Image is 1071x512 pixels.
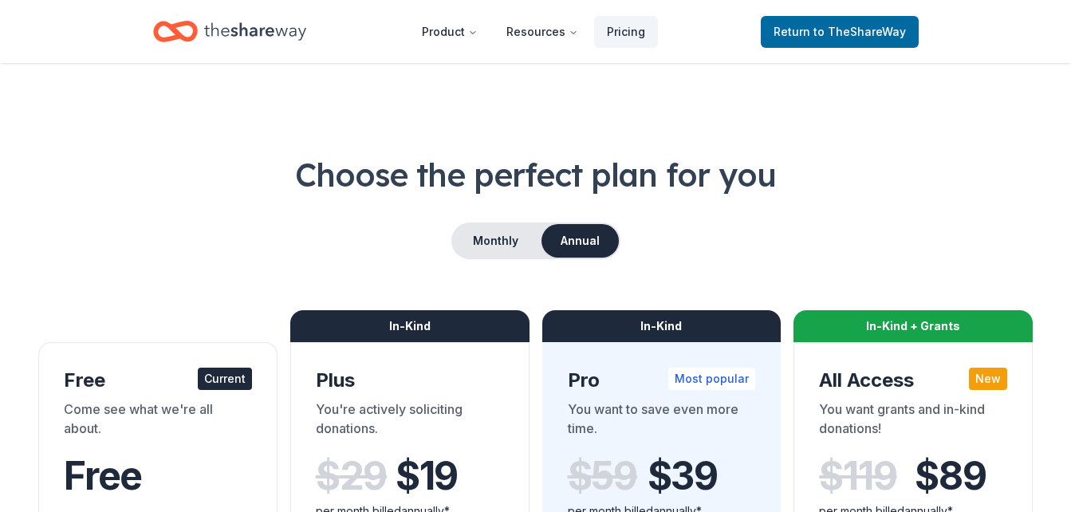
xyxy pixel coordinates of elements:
button: Monthly [453,224,538,258]
button: Product [409,16,490,48]
div: Come see what we're all about. [64,400,252,444]
span: to TheShareWay [813,25,906,38]
span: $ 19 [396,454,458,498]
div: You're actively soliciting donations. [316,400,504,444]
nav: Main [409,13,658,50]
div: Current [198,368,252,390]
div: All Access [819,368,1007,393]
div: Pro [568,368,756,393]
span: Free [64,452,142,499]
button: Resources [494,16,591,48]
a: Pricing [594,16,658,48]
span: $ 39 [648,454,718,498]
button: Annual [541,224,619,258]
h1: Choose the perfect plan for you [38,152,1033,197]
div: In-Kind + Grants [793,310,1033,342]
div: Most popular [668,368,755,390]
span: $ 89 [915,454,986,498]
span: Return [774,22,906,41]
a: Home [153,13,306,50]
a: Returnto TheShareWay [761,16,919,48]
div: In-Kind [542,310,782,342]
div: You want grants and in-kind donations! [819,400,1007,444]
div: In-Kind [290,310,530,342]
div: Plus [316,368,504,393]
div: Free [64,368,252,393]
div: New [969,368,1007,390]
div: You want to save even more time. [568,400,756,444]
